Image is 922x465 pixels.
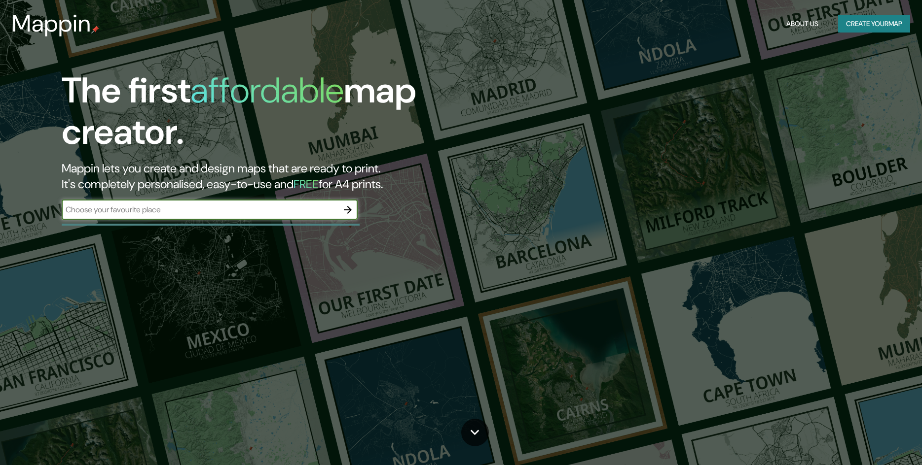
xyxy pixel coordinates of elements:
[62,70,523,161] h1: The first map creator.
[838,15,910,33] button: Create yourmap
[62,204,338,215] input: Choose your favourite place
[12,10,91,37] h3: Mappin
[190,67,344,113] h1: affordable
[294,176,319,192] h5: FREE
[62,161,523,192] h2: Mappin lets you create and design maps that are ready to print. It's completely personalised, eas...
[91,26,99,33] img: mappin-pin
[782,15,822,33] button: About Us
